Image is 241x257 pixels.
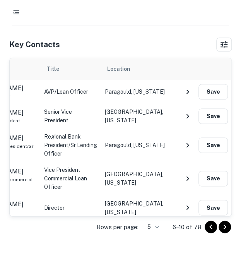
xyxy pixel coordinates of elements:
[40,58,101,80] th: Title
[198,137,228,153] button: Save
[101,104,176,128] td: [GEOGRAPHIC_DATA], [US_STATE]
[180,171,195,186] button: NavigateNextIcon
[198,171,228,186] button: Save
[101,128,176,162] td: Paragould, [US_STATE]
[40,195,101,220] td: Director
[173,222,202,231] p: 6–10 of 78
[101,80,176,104] td: Paragould, [US_STATE]
[198,108,228,124] button: Save
[101,58,176,80] th: Location
[180,200,195,215] button: NavigateNextIcon
[180,137,195,153] button: NavigateNextIcon
[46,64,69,74] span: Title
[40,128,101,162] td: Regional Bank President/Sr Lending Officer
[101,195,176,220] td: [GEOGRAPHIC_DATA], [US_STATE]
[40,80,101,104] td: AVP/Loan Officer
[142,221,160,232] div: 5
[219,221,231,233] button: Go to next page
[97,222,138,231] p: Rows per page:
[180,108,195,124] button: NavigateNextIcon
[198,200,228,215] button: Save
[205,221,217,233] button: Go to previous page
[10,58,231,216] div: scrollable content
[198,84,228,99] button: Save
[107,64,130,74] span: Location
[40,162,101,195] td: Vice President Commercial Loan Officer
[40,104,101,128] td: Senior Vice President
[9,39,60,50] h4: Key Contacts
[101,162,176,195] td: [GEOGRAPHIC_DATA], [US_STATE]
[180,84,195,99] button: NavigateNextIcon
